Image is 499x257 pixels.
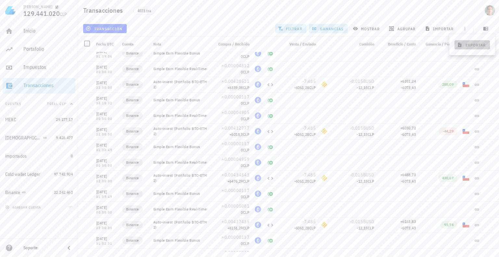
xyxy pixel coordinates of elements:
[96,204,117,211] div: [DATE]
[153,66,208,71] div: Simple Earn Flexible Real-Time
[3,112,75,127] a: MEXC 29.177,17
[126,112,139,119] span: Binance
[153,173,208,183] div: Auto-invest (Portfolio BTC-ETH 2)
[153,160,208,165] div: Simple Earn Flexible Real-Time
[3,96,75,112] button: CuentasTotal CLP
[151,36,211,52] div: Nota
[23,9,60,18] span: 129.441.020
[255,159,261,166] div: ETH-icon
[94,36,120,52] div: Fecha UTC
[153,42,161,46] span: Nota
[23,64,73,70] div: Impuestos
[390,26,416,31] span: agrupar
[401,85,416,90] span: -6073,43
[153,220,208,230] div: Auto-invest (Portfolio BTC-ETH 2)
[309,179,316,184] span: CLP
[23,4,52,9] div: [PERSON_NAME]
[211,36,252,52] div: Compra / Recibido
[350,172,364,178] span: -0,015
[443,129,454,134] span: -44,29
[426,26,454,31] span: importar
[227,225,243,230] span: +6151,29
[122,42,134,46] span: Cuenta
[96,242,117,245] div: 01:02:31
[241,241,243,246] span: 0
[96,211,117,214] div: 00:00:00
[126,159,139,166] span: Binance
[56,135,73,140] span: 9.426.477
[243,116,249,121] span: CLP
[426,42,457,46] span: Ganancia / Pérdida
[96,102,117,105] div: 03:10:32
[222,125,249,131] span: +0,00412777
[309,132,316,137] span: CLP
[444,222,454,227] span: 93,74
[96,95,117,102] div: [DATE]
[153,113,208,118] div: Simple Earn Flexible Real-Time
[255,144,261,150] div: ETH-icon
[54,190,73,195] span: 22.242.463
[126,81,139,88] span: Binance
[294,132,309,137] span: -6061,28
[153,97,208,103] div: Simple Earn Flexible Bonus
[418,36,460,52] div: Ganancia / Pérdida
[321,175,327,181] div: BUSD-icon
[359,42,374,46] span: Comisión
[96,133,117,136] div: 22:00:00
[153,191,208,196] div: Simple Earn Flexible Bonus
[3,42,75,57] a: Portafolio
[3,60,75,75] a: Impuestos
[96,236,117,242] div: [DATE]
[357,225,367,230] span: -12,15
[243,194,249,199] span: CLP
[454,40,490,49] button: exportar
[241,194,243,199] span: 0
[96,64,117,71] div: [DATE]
[153,126,208,136] div: Auto-invest (Portfolio BTC-ETH 2)
[3,166,75,182] a: Cold wallet Ledger 97.742.904
[400,172,416,177] span: +6488,73
[96,220,117,226] div: [DATE]
[4,204,44,211] button: agregar cuenta
[54,172,73,176] span: 97.742.904
[227,179,243,184] span: +6476,29
[229,132,243,137] span: +6018,3
[321,222,327,228] div: BUSD-icon
[294,179,309,184] span: -6061,28
[7,205,41,210] span: agregar cuenta
[96,148,117,152] div: 01:33:45
[222,234,249,240] span: +0,00000137
[386,24,419,33] button: agrupar
[153,207,208,212] div: Simple Earn Flexible Real-Time
[350,24,384,33] button: mostrar
[3,23,75,39] a: Inicio
[5,172,41,177] div: Cold wallet Ledger
[279,26,302,31] span: filtrar
[96,117,117,121] div: 00:00:00
[222,109,249,115] span: +0,00004905
[350,78,364,84] span: -0,015
[302,78,316,84] span: -7,485
[302,172,316,178] span: -7,485
[126,128,139,135] span: Binance
[350,125,364,131] span: -0,015
[96,173,117,180] div: [DATE]
[241,116,243,121] span: 0
[255,81,261,88] div: ETH-icon
[47,102,66,106] span: Total CLP
[255,128,261,135] div: ETH-icon
[126,50,139,57] span: Binance
[463,222,469,228] div: CLP-icon
[363,78,374,84] span: BUSD
[243,54,249,59] span: CLP
[388,42,416,46] span: Beneficio / Costo
[96,158,117,164] div: [DATE]
[71,153,73,158] span: 0
[243,179,249,184] span: CLP
[222,94,249,100] span: +0,00000137
[294,85,309,90] span: -6061,28
[222,78,249,84] span: +0,00428511
[243,70,249,74] span: CLP
[350,219,364,225] span: -0,015
[56,117,73,122] span: 29.177,17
